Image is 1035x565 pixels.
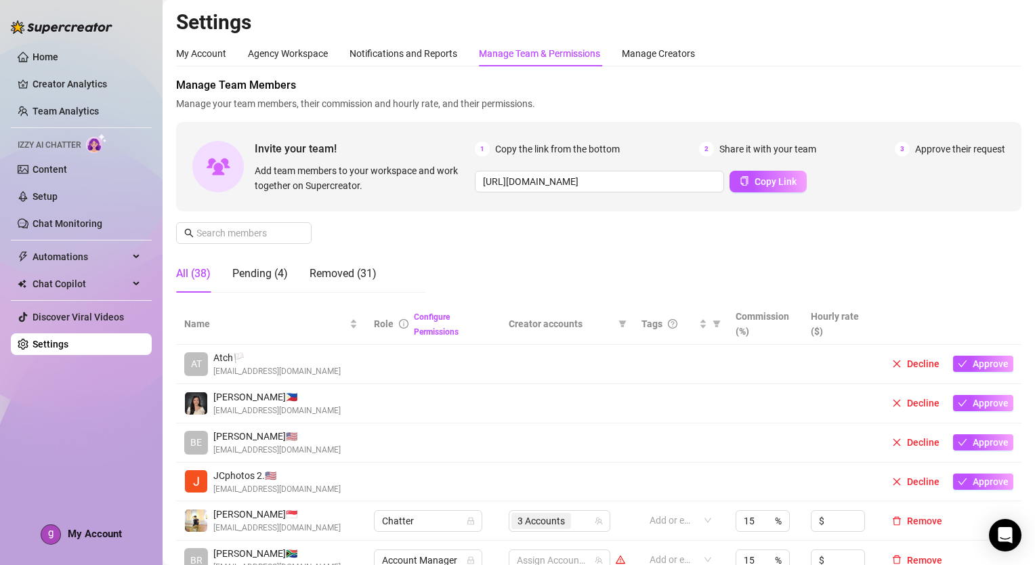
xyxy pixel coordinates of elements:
span: Chatter [382,511,474,531]
span: filter [616,314,629,334]
span: Decline [907,476,939,487]
span: 1 [475,142,490,156]
span: Copy Link [755,176,797,187]
span: Chat Copilot [33,273,129,295]
a: Creator Analytics [33,73,141,95]
img: AI Chatter [86,133,107,153]
button: Remove [887,513,948,529]
span: team [595,556,603,564]
span: close [892,359,902,369]
span: copy [740,176,749,186]
span: Izzy AI Chatter [18,139,81,152]
div: All (38) [176,266,211,282]
div: Open Intercom Messenger [989,519,1021,551]
div: My Account [176,46,226,61]
span: Manage Team Members [176,77,1021,93]
span: Decline [907,437,939,448]
div: Pending (4) [232,266,288,282]
span: Creator accounts [509,316,613,331]
a: Setup [33,191,58,202]
div: Notifications and Reports [350,46,457,61]
span: [PERSON_NAME] 🇵🇭 [213,390,341,404]
span: [EMAIL_ADDRESS][DOMAIN_NAME] [213,522,341,535]
button: Approve [953,356,1013,372]
span: Approve [973,358,1009,369]
span: filter [713,320,721,328]
button: Decline [887,474,945,490]
span: Approve [973,476,1009,487]
span: Manage your team members, their commission and hourly rate, and their permissions. [176,96,1021,111]
div: Manage Creators [622,46,695,61]
span: close [892,438,902,447]
span: question-circle [668,319,677,329]
span: [EMAIL_ADDRESS][DOMAIN_NAME] [213,365,341,378]
div: Agency Workspace [248,46,328,61]
span: AT [191,356,202,371]
img: Justine Bairan [185,392,207,415]
img: Adam Bautista [185,509,207,532]
div: Manage Team & Permissions [479,46,600,61]
span: close [892,398,902,408]
span: Add team members to your workspace and work together on Supercreator. [255,163,469,193]
span: [EMAIL_ADDRESS][DOMAIN_NAME] [213,444,341,457]
button: Copy Link [730,171,807,192]
a: Settings [33,339,68,350]
span: [PERSON_NAME] 🇺🇸 [213,429,341,444]
img: ACg8ocLaERWGdaJpvS6-rLHcOAzgRyAZWNC8RBO3RRpGdFYGyWuJXA=s96-c [41,525,60,544]
a: Configure Permissions [414,312,459,337]
span: check [958,477,967,486]
span: 3 Accounts [517,514,565,528]
span: filter [710,314,723,334]
img: logo-BBDzfeDw.svg [11,20,112,34]
span: [EMAIL_ADDRESS][DOMAIN_NAME] [213,404,341,417]
button: Decline [887,434,945,451]
button: Approve [953,434,1013,451]
span: warning [616,555,625,564]
span: delete [892,516,902,526]
span: BE [190,435,202,450]
span: [EMAIL_ADDRESS][DOMAIN_NAME] [213,483,341,496]
span: Automations [33,246,129,268]
button: Decline [887,395,945,411]
span: [PERSON_NAME] 🇿🇦 [213,546,341,561]
span: 3 [895,142,910,156]
span: thunderbolt [18,251,28,262]
span: Approve [973,437,1009,448]
a: Chat Monitoring [33,218,102,229]
input: Search members [196,226,293,240]
span: Approve [973,398,1009,409]
span: Role [374,318,394,329]
span: delete [892,555,902,564]
span: JCphotos 2. 🇺🇸 [213,468,341,483]
span: check [958,359,967,369]
span: My Account [68,528,122,540]
h2: Settings [176,9,1021,35]
a: Content [33,164,67,175]
span: search [184,228,194,238]
span: check [958,398,967,408]
a: Team Analytics [33,106,99,117]
span: check [958,438,967,447]
span: Remove [907,516,942,526]
span: Decline [907,358,939,369]
span: filter [618,320,627,328]
th: Commission (%) [727,304,803,345]
span: Copy the link from the bottom [495,142,620,156]
span: info-circle [399,319,408,329]
span: Invite your team! [255,140,475,157]
img: JCphotos 2020 [185,470,207,493]
span: lock [467,517,475,525]
span: 3 Accounts [511,513,571,529]
span: lock [467,556,475,564]
a: Home [33,51,58,62]
span: Approve their request [915,142,1005,156]
button: Decline [887,356,945,372]
span: Decline [907,398,939,409]
img: Chat Copilot [18,279,26,289]
button: Approve [953,395,1013,411]
span: Share it with your team [719,142,816,156]
span: [PERSON_NAME] 🇸🇬 [213,507,341,522]
span: Tags [641,316,662,331]
span: Atch 🏳️ [213,350,341,365]
span: team [595,517,603,525]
